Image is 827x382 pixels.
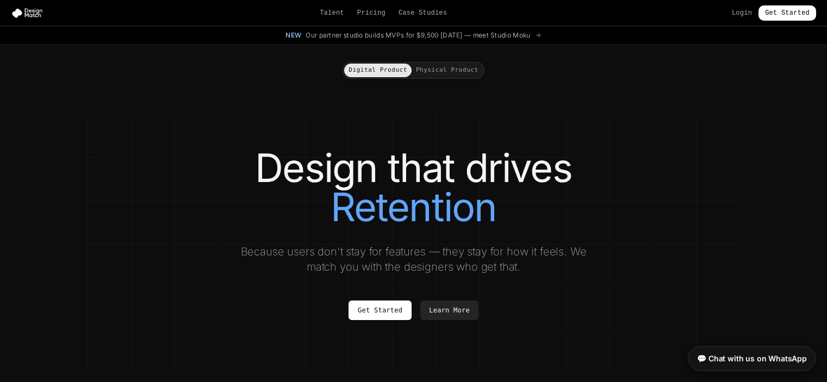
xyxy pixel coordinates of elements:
[758,5,816,21] a: Get Started
[344,64,412,77] button: Digital Product
[357,9,385,17] a: Pricing
[349,300,412,320] a: Get Started
[320,9,344,17] a: Talent
[109,148,718,227] h1: Design that drives
[331,187,497,227] span: Retention
[420,300,478,320] a: Learn More
[732,9,752,17] a: Login
[688,346,816,371] a: 💬 Chat with us on WhatsApp
[399,9,447,17] a: Case Studies
[231,244,596,274] p: Because users don't stay for features — they stay for how it feels. We match you with the designe...
[11,8,48,18] img: Design Match
[285,31,301,40] span: New
[412,64,483,77] button: Physical Product
[306,31,530,40] span: Our partner studio builds MVPs for $9,500 [DATE] — meet Studio Moku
